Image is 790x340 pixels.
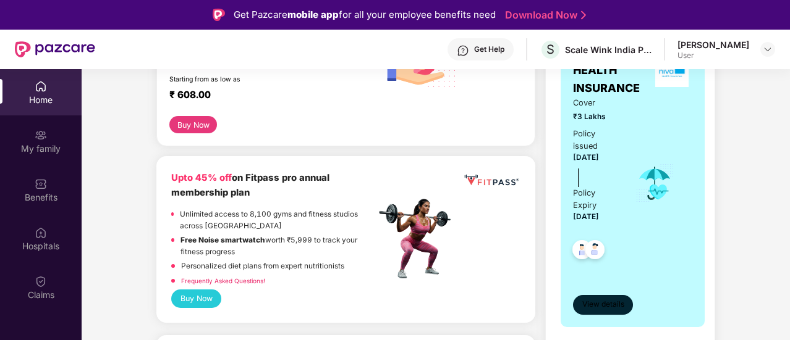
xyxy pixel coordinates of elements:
[171,172,232,183] b: Upto 45% off
[234,7,496,22] div: Get Pazcare for all your employee benefits need
[35,129,47,141] img: svg+xml;base64,PHN2ZyB3aWR0aD0iMjAiIGhlaWdodD0iMjAiIHZpZXdCb3g9IjAgMCAyMCAyMCIgZmlsbD0ibm9uZSIgeG...
[169,75,323,84] div: Starting from as low as
[582,299,624,310] span: View details
[573,153,599,162] span: [DATE]
[573,128,618,152] div: Policy issued
[546,42,554,57] span: S
[581,9,586,22] img: Stroke
[35,80,47,93] img: svg+xml;base64,PHN2ZyBpZD0iSG9tZSIgeG1sbnM9Imh0dHA6Ly93d3cudzMub3JnLzIwMDAvc3ZnIiB3aWR0aD0iMjAiIG...
[573,295,633,315] button: View details
[15,41,95,57] img: New Pazcare Logo
[181,236,265,244] strong: Free Noise smartwatch
[565,44,652,56] div: Scale Wink India Private Limited
[169,89,363,104] div: ₹ 608.00
[181,260,344,272] p: Personalized diet plans from expert nutritionists
[573,111,618,123] span: ₹3 Lakhs
[171,172,329,197] b: on Fitpass pro annual membership plan
[457,44,469,57] img: svg+xml;base64,PHN2ZyBpZD0iSGVscC0zMngzMiIgeG1sbnM9Imh0dHA6Ly93d3cudzMub3JnLzIwMDAvc3ZnIiB3aWR0aD...
[635,163,675,204] img: icon
[573,187,618,212] div: Policy Expiry
[35,178,47,190] img: svg+xml;base64,PHN2ZyBpZD0iQmVuZWZpdHMiIHhtbG5zPSJodHRwOi8vd3d3LnczLm9yZy8yMDAwL3N2ZyIgd2lkdGg9Ij...
[375,196,462,282] img: fpp.png
[213,9,225,21] img: Logo
[655,54,689,87] img: insurerLogo
[567,236,597,267] img: svg+xml;base64,PHN2ZyB4bWxucz0iaHR0cDovL3d3dy53My5vcmcvMjAwMC9zdmciIHdpZHRoPSI0OC45NDMiIGhlaWdodD...
[35,226,47,239] img: svg+xml;base64,PHN2ZyBpZD0iSG9zcGl0YWxzIiB4bWxucz0iaHR0cDovL3d3dy53My5vcmcvMjAwMC9zdmciIHdpZHRoPS...
[169,116,217,133] button: Buy Now
[763,44,773,54] img: svg+xml;base64,PHN2ZyBpZD0iRHJvcGRvd24tMzJ4MzIiIHhtbG5zPSJodHRwOi8vd3d3LnczLm9yZy8yMDAwL3N2ZyIgd2...
[573,212,599,221] span: [DATE]
[580,236,610,267] img: svg+xml;base64,PHN2ZyB4bWxucz0iaHR0cDovL3d3dy53My5vcmcvMjAwMC9zdmciIHdpZHRoPSI0OC45NDMiIGhlaWdodD...
[181,277,265,284] a: Frequently Asked Questions!
[505,9,582,22] a: Download Now
[677,39,749,51] div: [PERSON_NAME]
[35,275,47,288] img: svg+xml;base64,PHN2ZyBpZD0iQ2xhaW0iIHhtbG5zPSJodHRwOi8vd3d3LnczLm9yZy8yMDAwL3N2ZyIgd2lkdGg9IjIwIi...
[287,9,339,20] strong: mobile app
[180,209,375,231] p: Unlimited access to 8,100 gyms and fitness studios across [GEOGRAPHIC_DATA]
[677,51,749,60] div: User
[181,234,375,257] p: worth ₹5,999 to track your fitness progress
[462,171,520,189] img: fppp.png
[474,44,504,54] div: Get Help
[573,44,652,97] span: GROUP HEALTH INSURANCE
[573,97,618,109] span: Cover
[171,289,221,307] button: Buy Now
